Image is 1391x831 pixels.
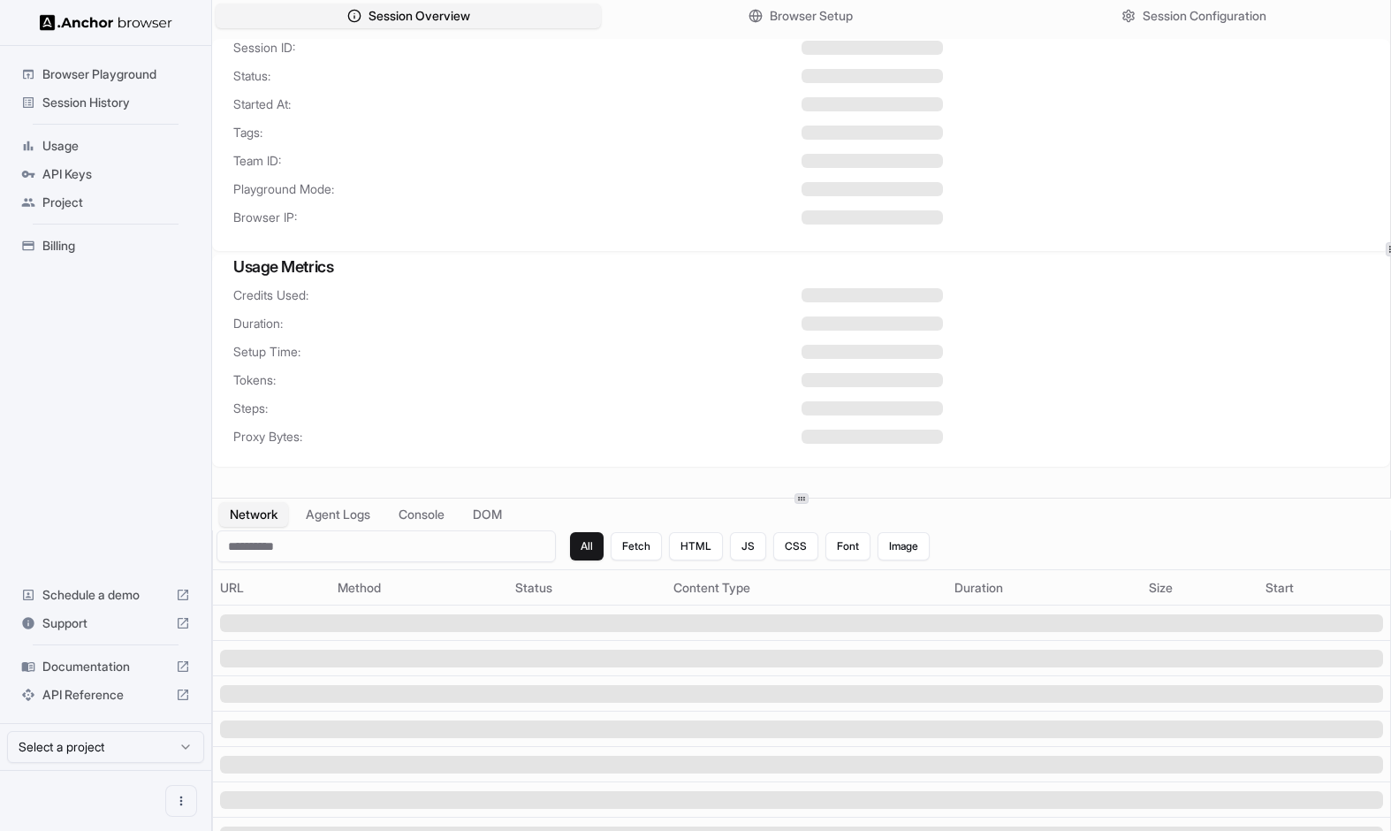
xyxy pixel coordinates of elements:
div: Session History [14,88,197,117]
button: Console [388,502,455,527]
div: Status [515,579,659,597]
span: Session Overview [369,7,470,25]
div: Duration [954,579,1134,597]
span: Usage [42,137,190,155]
button: Open menu [165,785,197,817]
div: API Reference [14,681,197,709]
span: Documentation [42,658,169,675]
span: Started At: [233,95,802,113]
span: Browser IP: [233,209,802,226]
button: CSS [773,532,818,560]
img: Anchor Logo [40,14,172,31]
span: Setup Time: [233,343,802,361]
div: Content Type [673,579,940,597]
button: Agent Logs [295,502,381,527]
button: JS [730,532,766,560]
span: Browser Setup [770,7,853,25]
h3: Usage Metrics [233,255,1369,279]
div: Usage [14,132,197,160]
div: Start [1266,579,1383,597]
button: Network [219,502,288,527]
span: Schedule a demo [42,586,169,604]
span: Session ID: [233,39,802,57]
div: Documentation [14,652,197,681]
span: Steps: [233,400,802,417]
span: API Keys [42,165,190,183]
span: Team ID: [233,152,802,170]
span: API Reference [42,686,169,704]
span: Proxy Bytes: [233,428,802,446]
button: Font [825,532,870,560]
div: Schedule a demo [14,581,197,609]
span: Credits Used: [233,286,802,304]
button: HTML [669,532,723,560]
div: Project [14,188,197,217]
button: DOM [462,502,513,527]
span: Project [42,194,190,211]
span: Billing [42,237,190,255]
div: URL [220,579,323,597]
span: Session Configuration [1143,7,1266,25]
span: Playground Mode: [233,180,802,198]
div: Support [14,609,197,637]
span: Session History [42,94,190,111]
div: API Keys [14,160,197,188]
div: Billing [14,232,197,260]
div: Method [338,579,501,597]
span: Tags: [233,124,802,141]
button: Image [878,532,930,560]
span: Tokens: [233,371,802,389]
span: Duration: [233,315,802,332]
button: Fetch [611,532,662,560]
div: Browser Playground [14,60,197,88]
span: Support [42,614,169,632]
span: Browser Playground [42,65,190,83]
button: All [570,532,604,560]
div: Size [1149,579,1252,597]
span: Status: [233,67,802,85]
